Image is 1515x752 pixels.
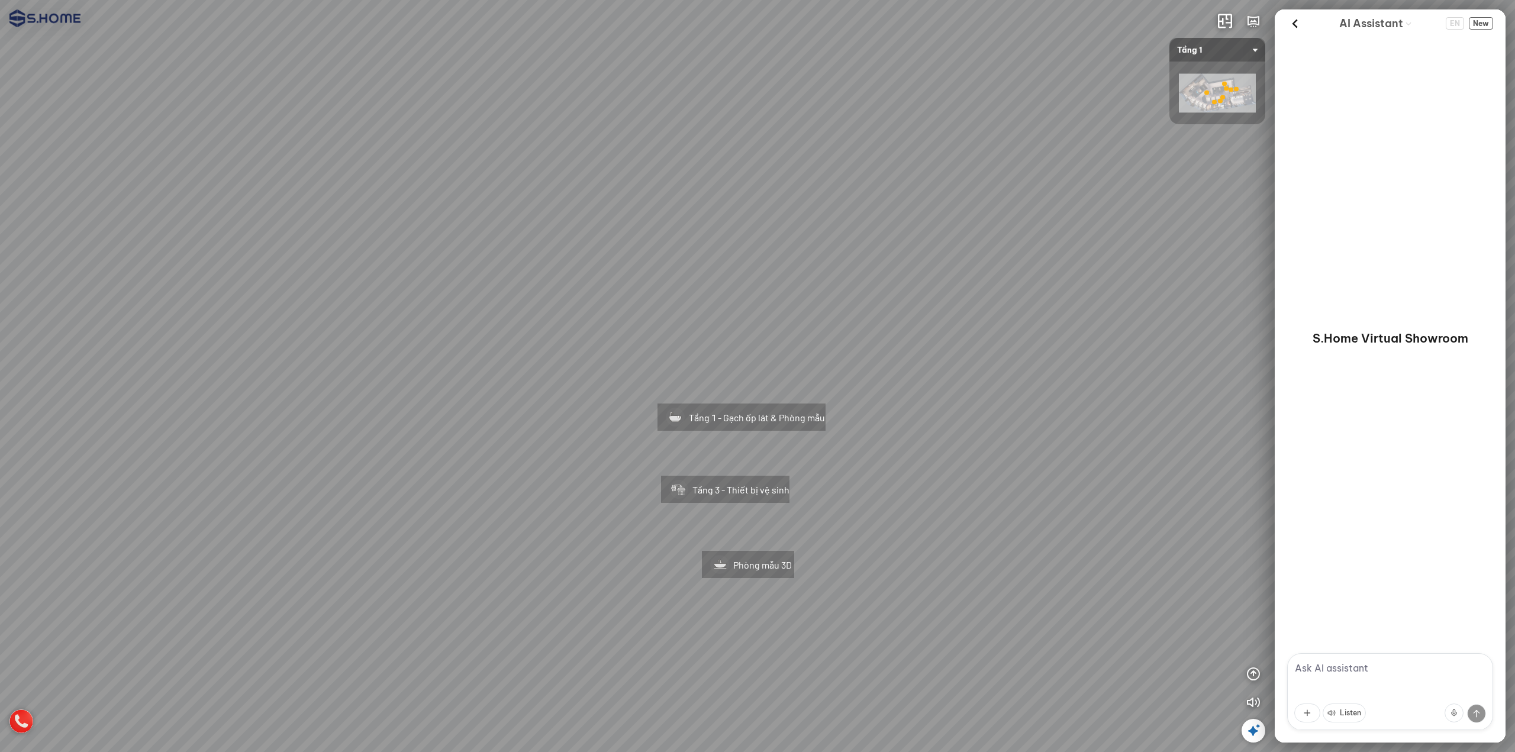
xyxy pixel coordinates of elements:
[1339,14,1413,33] div: AI Guide options
[1323,703,1366,722] button: Listen
[1179,74,1256,113] img: shome_ha_dong_l_ZJLELUXWZUJH.png
[1177,38,1258,62] span: Tầng 1
[9,9,80,27] img: logo
[1339,15,1403,32] span: AI Assistant
[1469,17,1493,30] button: New Chat
[9,709,33,733] img: hotline_icon_VCHHFN9JCFPE.png
[1313,330,1468,347] p: S.Home Virtual Showroom
[1446,17,1464,30] span: EN
[1469,17,1493,30] span: New
[1446,17,1464,30] button: Change language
